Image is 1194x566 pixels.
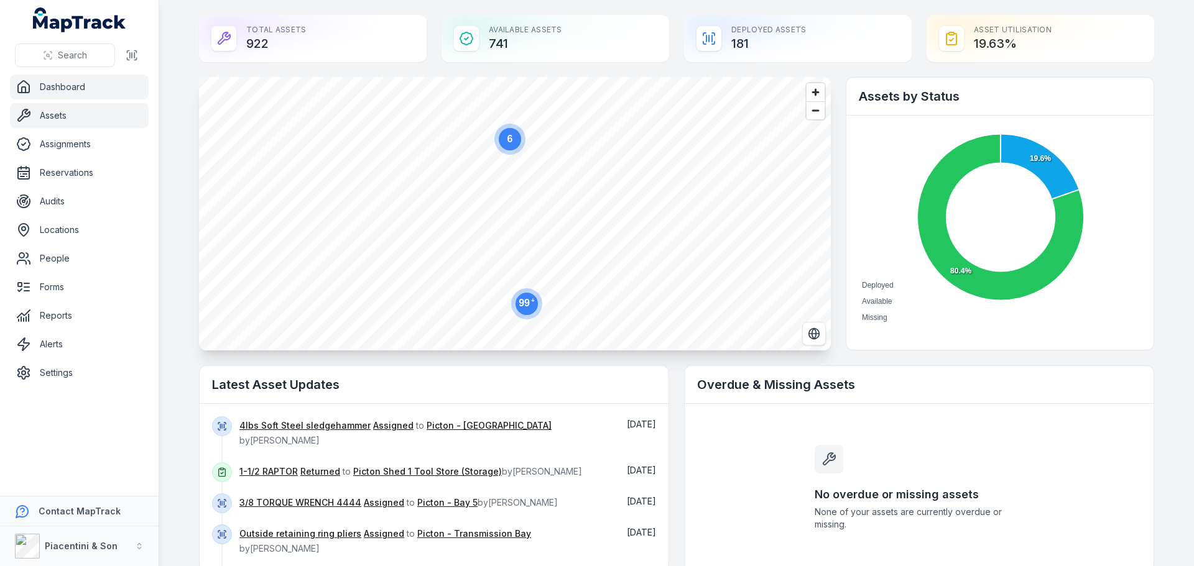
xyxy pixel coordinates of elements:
span: Available [862,297,892,306]
a: MapTrack [33,7,126,32]
a: People [10,246,149,271]
button: Search [15,43,115,67]
a: 1-1/2 RAPTOR [239,465,298,478]
a: Audits [10,189,149,214]
span: None of your assets are currently overdue or missing. [815,506,1024,531]
a: Assigned [373,419,414,432]
a: Assignments [10,132,149,157]
a: Locations [10,217,149,242]
a: Assigned [364,496,404,509]
span: [DATE] [627,527,656,537]
a: Picton Shed 1 Tool Store (Storage) [353,465,502,478]
span: Deployed [862,281,894,290]
time: 08/09/2025, 4:56:46 pm [627,527,656,537]
a: Alerts [10,332,149,357]
h2: Latest Asset Updates [212,376,656,393]
span: Missing [862,313,887,322]
span: to by [PERSON_NAME] [239,528,531,554]
a: Returned [300,465,340,478]
a: Reservations [10,160,149,185]
time: 09/09/2025, 6:22:48 am [627,419,656,429]
a: Outside retaining ring pliers [239,527,361,540]
span: [DATE] [627,496,656,506]
a: Settings [10,360,149,385]
strong: Piacentini & Son [45,541,118,551]
strong: Contact MapTrack [39,506,121,516]
span: [DATE] [627,419,656,429]
span: to by [PERSON_NAME] [239,466,582,477]
span: to by [PERSON_NAME] [239,420,552,445]
span: to by [PERSON_NAME] [239,497,558,508]
a: Picton - Bay 5 [417,496,478,509]
a: Reports [10,303,149,328]
a: Forms [10,275,149,299]
a: 4lbs Soft Steel sledgehammer [239,419,371,432]
canvas: Map [199,77,831,350]
text: 99 [519,297,535,308]
tspan: + [531,297,535,304]
span: Search [58,49,87,62]
time: 09/09/2025, 6:10:34 am [627,496,656,506]
a: Assigned [364,527,404,540]
button: Zoom in [807,83,825,101]
h2: Assets by Status [859,88,1141,105]
a: Dashboard [10,75,149,99]
span: [DATE] [627,465,656,475]
button: Switch to Satellite View [802,322,826,345]
h2: Overdue & Missing Assets [697,376,1141,393]
a: Picton - [GEOGRAPHIC_DATA] [427,419,552,432]
a: Assets [10,103,149,128]
a: Picton - Transmission Bay [417,527,531,540]
h3: No overdue or missing assets [815,486,1024,503]
button: Zoom out [807,101,825,119]
a: 3/8 TORQUE WRENCH 4444 [239,496,361,509]
time: 09/09/2025, 6:11:26 am [627,465,656,475]
text: 6 [507,134,513,144]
